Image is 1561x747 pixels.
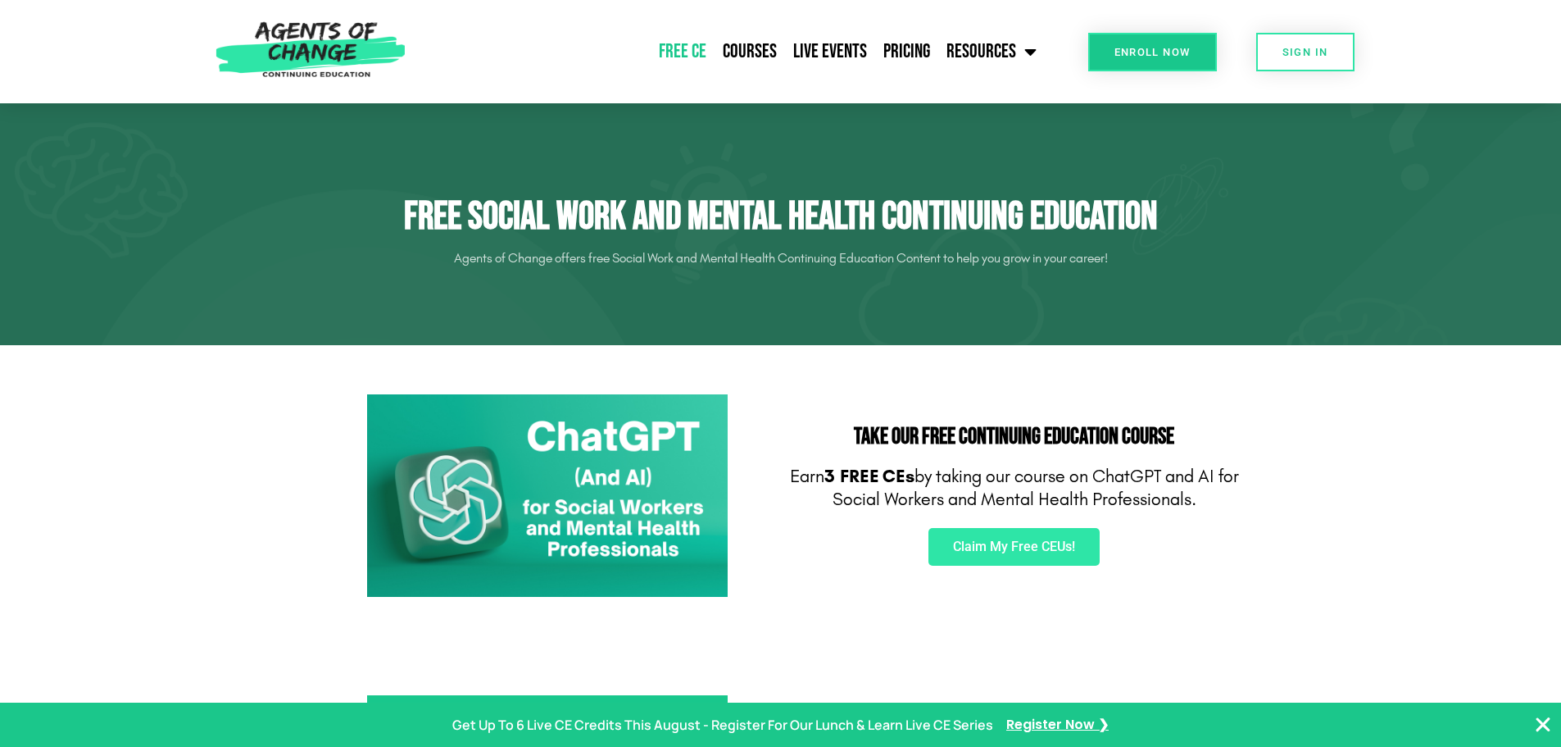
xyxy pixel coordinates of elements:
span: Enroll Now [1114,47,1191,57]
p: Agents of Change offers free Social Work and Mental Health Continuing Education Content to help y... [322,245,1240,271]
span: SIGN IN [1282,47,1328,57]
p: Get Up To 6 Live CE Credits This August - Register For Our Lunch & Learn Live CE Series [452,713,993,737]
p: Earn by taking our course on ChatGPT and AI for Social Workers and Mental Health Professionals. [789,465,1240,512]
h1: Free Social Work and Mental Health Continuing Education [322,194,1240,241]
span: Claim My Free CEUs! [953,540,1075,553]
a: Register Now ❯ [1006,713,1109,737]
a: SIGN IN [1256,33,1355,71]
h2: Take Our FREE Continuing Education Course [789,426,1240,449]
a: Claim My Free CEUs! [928,528,1100,566]
a: Live Events [785,31,875,72]
a: Courses [715,31,785,72]
a: Pricing [875,31,938,72]
a: Resources [938,31,1045,72]
nav: Menu [414,31,1045,72]
a: Free CE [651,31,715,72]
button: Close Banner [1533,715,1553,735]
a: Enroll Now [1088,33,1217,71]
b: 3 FREE CEs [824,466,914,487]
